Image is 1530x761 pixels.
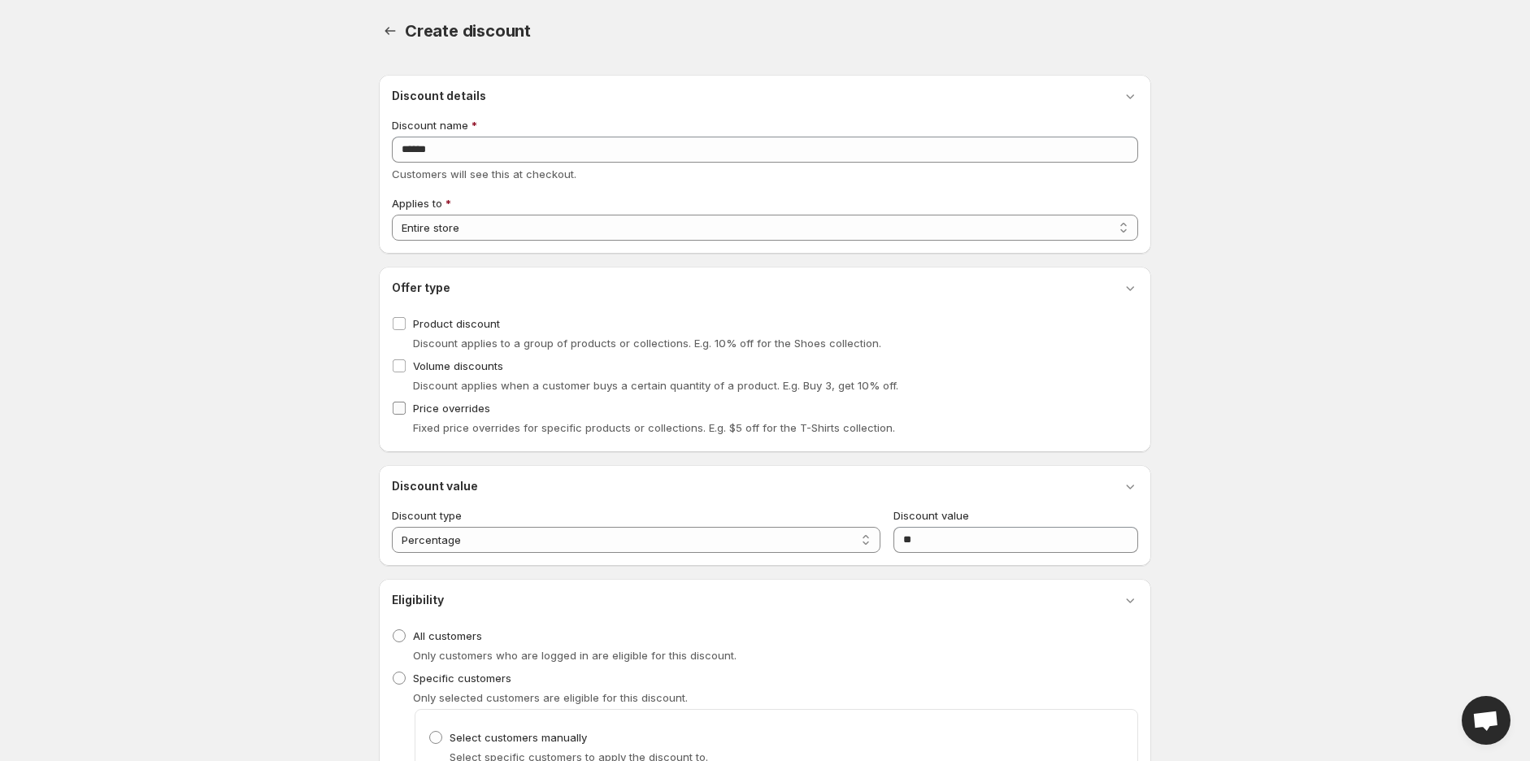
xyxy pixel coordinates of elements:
h3: Discount details [392,88,486,104]
span: Discount type [392,509,462,522]
span: Price overrides [413,402,490,415]
span: Discount applies when a customer buys a certain quantity of a product. E.g. Buy 3, get 10% off. [413,379,898,392]
span: Create discount [405,21,531,41]
span: Volume discounts [413,359,503,372]
div: Open chat [1462,696,1510,745]
span: Discount applies to a group of products or collections. E.g. 10% off for the Shoes collection. [413,337,881,350]
h3: Offer type [392,280,450,296]
span: Only selected customers are eligible for this discount. [413,691,688,704]
span: Select customers manually [450,731,587,744]
span: Customers will see this at checkout. [392,167,576,180]
span: Specific customers [413,672,511,685]
span: Product discount [413,317,500,330]
span: Fixed price overrides for specific products or collections. E.g. $5 off for the T-Shirts collection. [413,421,895,434]
span: Discount value [893,509,969,522]
span: Only customers who are logged in are eligible for this discount. [413,649,737,662]
h3: Eligibility [392,592,444,608]
span: Applies to [392,197,442,210]
h3: Discount value [392,478,478,494]
span: All customers [413,629,482,642]
span: Discount name [392,119,468,132]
